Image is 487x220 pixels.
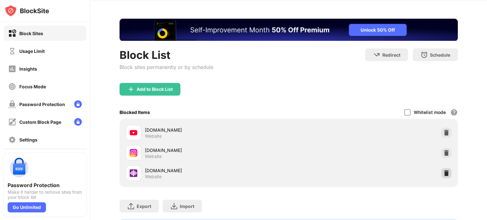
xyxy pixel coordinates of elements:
img: lock-menu.svg [74,100,82,108]
img: favicons [130,169,137,177]
img: logo-blocksite.svg [4,4,49,17]
img: settings-off.svg [8,136,16,144]
img: customize-block-page-off.svg [8,118,16,126]
div: Block Sites [19,31,43,36]
div: Website [145,154,162,159]
div: Settings [19,137,37,142]
div: Redirect [382,52,400,58]
div: Import [180,204,194,209]
img: focus-off.svg [8,83,16,91]
div: Focus Mode [19,84,46,89]
img: insights-off.svg [8,65,16,73]
img: password-protection-off.svg [8,100,16,108]
div: Go Unlimited [8,202,46,212]
div: Usage Limit [19,48,45,54]
div: Block List [120,48,213,61]
img: favicons [130,149,137,157]
iframe: Banner [120,19,458,41]
div: Password Protection [19,102,65,107]
img: push-password-protection.svg [8,157,30,179]
div: [DOMAIN_NAME] [145,167,289,174]
img: lock-menu.svg [74,118,82,126]
div: Export [137,204,151,209]
div: Password Protection [8,182,82,188]
div: Blocked Items [120,110,150,115]
div: Schedule [430,52,450,58]
img: time-usage-off.svg [8,47,16,55]
div: [DOMAIN_NAME] [145,127,289,133]
div: Make it harder to remove sites from your block list [8,190,82,200]
div: Custom Block Page [19,119,61,125]
div: Whitelist mode [414,110,446,115]
img: block-on.svg [8,29,16,37]
div: Website [145,174,162,179]
div: Add to Block List [137,87,173,92]
div: Block sites permanently or by schedule [120,64,213,70]
div: [DOMAIN_NAME] [145,147,289,154]
div: Insights [19,66,37,72]
img: favicons [130,129,137,136]
div: Website [145,133,162,139]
